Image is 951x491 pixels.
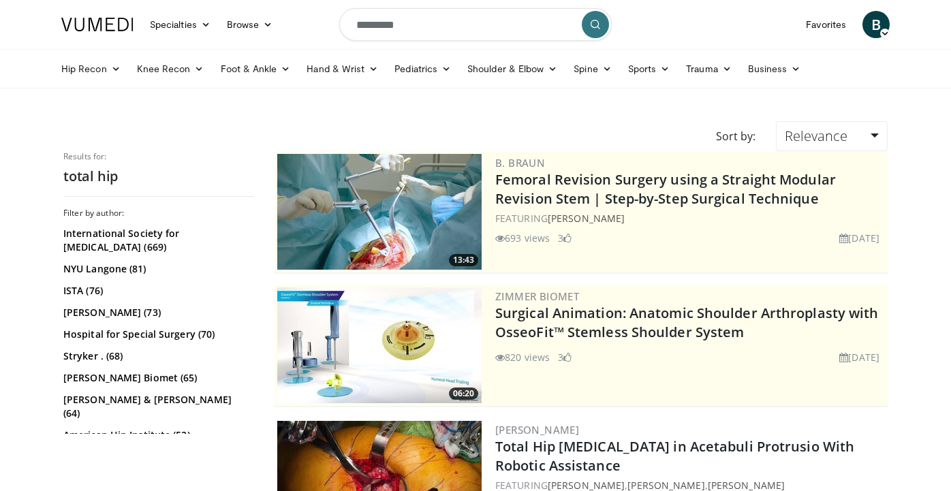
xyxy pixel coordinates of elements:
a: ISTA (76) [63,284,251,298]
a: [PERSON_NAME] & [PERSON_NAME] (64) [63,393,251,420]
a: Stryker . (68) [63,349,251,363]
span: 13:43 [449,254,478,266]
li: 3 [558,231,572,245]
p: Results for: [63,151,254,162]
a: Relevance [776,121,888,151]
img: 4275ad52-8fa6-4779-9598-00e5d5b95857.300x170_q85_crop-smart_upscale.jpg [277,154,482,270]
a: Sports [620,55,679,82]
a: Total Hip [MEDICAL_DATA] in Acetabuli Protrusio With Robotic Assistance [495,437,854,475]
a: Specialties [142,11,219,38]
a: [PERSON_NAME] Biomet (65) [63,371,251,385]
a: Hospital for Special Surgery (70) [63,328,251,341]
a: Favorites [798,11,854,38]
a: Zimmer Biomet [495,289,579,303]
a: Foot & Ankle [213,55,299,82]
a: Knee Recon [129,55,213,82]
a: Hip Recon [53,55,129,82]
li: 820 views [495,350,550,364]
div: Sort by: [706,121,766,151]
a: International Society for [MEDICAL_DATA] (669) [63,227,251,254]
a: Pediatrics [386,55,459,82]
li: 3 [558,350,572,364]
a: B. Braun [495,156,545,170]
a: 06:20 [277,287,482,403]
a: American Hip Institute (52) [63,428,251,442]
a: NYU Langone (81) [63,262,251,276]
input: Search topics, interventions [339,8,612,41]
li: 693 views [495,231,550,245]
li: [DATE] [839,231,879,245]
img: 84e7f812-2061-4fff-86f6-cdff29f66ef4.300x170_q85_crop-smart_upscale.jpg [277,287,482,403]
span: Relevance [785,127,847,145]
a: 13:43 [277,154,482,270]
a: Trauma [678,55,740,82]
h3: Filter by author: [63,208,254,219]
a: [PERSON_NAME] (73) [63,306,251,319]
a: Shoulder & Elbow [459,55,565,82]
a: [PERSON_NAME] [495,423,579,437]
a: [PERSON_NAME] [548,212,625,225]
a: Browse [219,11,281,38]
a: Spine [565,55,619,82]
a: Femoral Revision Surgery using a Straight Modular Revision Stem | Step-by-Step Surgical Technique [495,170,836,208]
div: FEATURING [495,211,885,225]
li: [DATE] [839,350,879,364]
span: 06:20 [449,387,478,400]
h2: total hip [63,168,254,185]
a: Surgical Animation: Anatomic Shoulder Arthroplasty with OsseoFit™ Stemless Shoulder System [495,304,879,341]
a: Business [740,55,809,82]
a: Hand & Wrist [298,55,386,82]
a: B [862,11,890,38]
img: VuMedi Logo [61,18,134,31]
